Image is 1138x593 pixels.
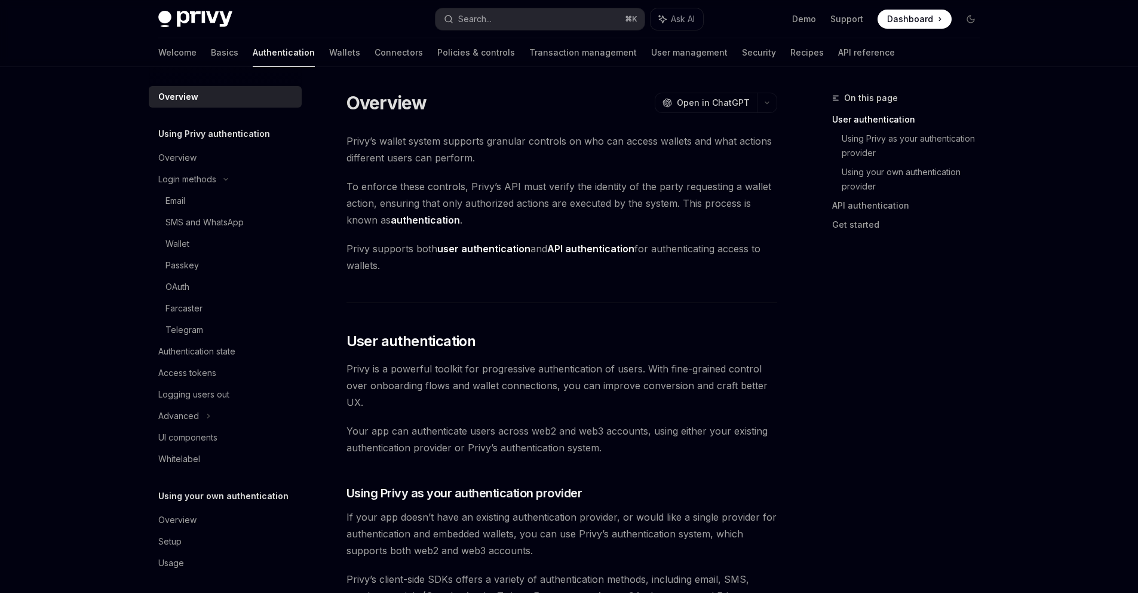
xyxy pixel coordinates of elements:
span: On this page [844,91,898,105]
strong: user authentication [437,243,530,255]
div: Usage [158,556,184,570]
img: dark logo [158,11,232,27]
strong: API authentication [547,243,634,255]
a: Wallet [149,233,302,255]
span: ⌘ K [625,14,637,24]
a: Telegram [149,319,302,341]
a: Usage [149,552,302,574]
h5: Using your own authentication [158,489,289,503]
span: Privy supports both and for authenticating access to wallets. [346,240,777,274]
div: UI components [158,430,217,445]
span: Open in ChatGPT [677,97,750,109]
div: Authentication state [158,344,235,359]
a: Whitelabel [149,448,302,470]
div: Wallet [165,237,189,251]
a: User authentication [832,110,990,129]
div: Passkey [165,258,199,273]
a: Overview [149,147,302,169]
span: Dashboard [887,13,933,25]
a: Passkey [149,255,302,276]
button: Toggle dark mode [961,10,980,29]
a: API authentication [832,196,990,215]
div: OAuth [165,280,189,294]
div: Logging users out [158,387,229,402]
a: API reference [838,38,895,67]
button: Open in ChatGPT [655,93,757,113]
a: SMS and WhatsApp [149,212,302,233]
a: UI components [149,427,302,448]
a: Basics [211,38,238,67]
a: Transaction management [529,38,637,67]
div: Overview [158,151,197,165]
div: Login methods [158,172,216,187]
span: Using Privy as your authentication provider [346,485,582,502]
a: Security [742,38,776,67]
h5: Using Privy authentication [158,127,270,141]
a: Connectors [375,38,423,67]
span: Your app can authenticate users across web2 and web3 accounts, using either your existing authent... [346,423,777,456]
div: Search... [458,12,492,26]
a: Policies & controls [437,38,515,67]
a: Logging users out [149,384,302,405]
div: Whitelabel [158,452,200,466]
span: To enforce these controls, Privy’s API must verify the identity of the party requesting a wallet ... [346,178,777,228]
span: If your app doesn’t have an existing authentication provider, or would like a single provider for... [346,509,777,559]
div: SMS and WhatsApp [165,215,244,230]
a: Overview [149,509,302,531]
button: Ask AI [651,8,703,30]
a: Welcome [158,38,197,67]
div: Advanced [158,409,199,423]
a: Email [149,190,302,212]
a: Using Privy as your authentication provider [842,129,990,163]
div: Overview [158,90,198,104]
h1: Overview [346,92,427,114]
a: Overview [149,86,302,108]
span: Privy’s wallet system supports granular controls on who can access wallets and what actions diffe... [346,133,777,166]
a: Setup [149,531,302,552]
div: Email [165,194,185,208]
span: User authentication [346,332,476,351]
strong: authentication [391,214,460,226]
a: Wallets [329,38,360,67]
a: Support [830,13,863,25]
a: Authentication state [149,341,302,362]
a: Farcaster [149,298,302,319]
a: Recipes [790,38,824,67]
div: Farcaster [165,301,203,316]
div: Access tokens [158,366,216,380]
span: Privy is a powerful toolkit for progressive authentication of users. With fine-grained control ov... [346,360,777,411]
a: Access tokens [149,362,302,384]
div: Overview [158,513,197,527]
div: Telegram [165,323,203,337]
a: Using your own authentication provider [842,163,990,196]
a: OAuth [149,276,302,298]
span: Ask AI [671,13,695,25]
div: Setup [158,534,182,549]
button: Search...⌘K [435,8,645,30]
a: User management [651,38,728,67]
a: Get started [832,215,990,234]
a: Demo [792,13,816,25]
a: Authentication [253,38,315,67]
a: Dashboard [878,10,952,29]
